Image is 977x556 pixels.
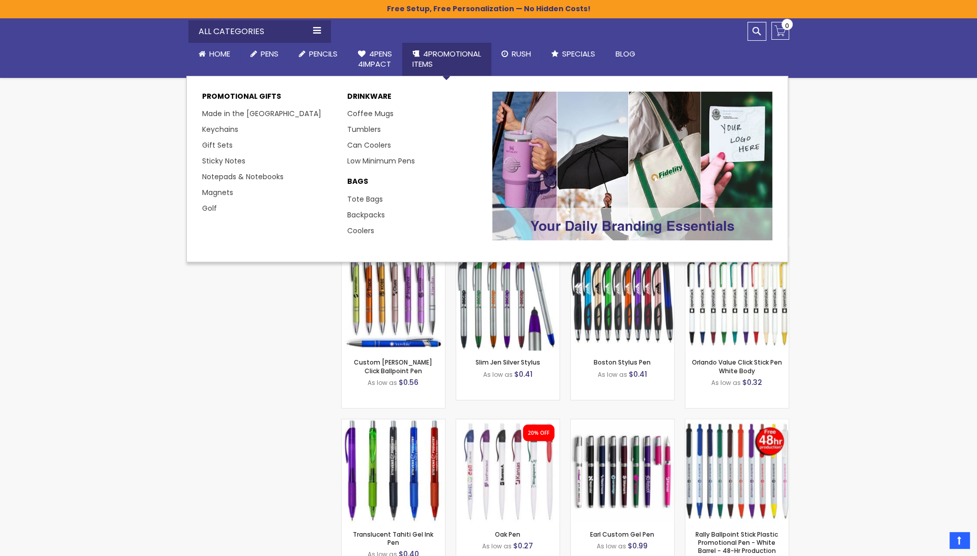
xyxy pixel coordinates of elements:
span: As low as [597,541,626,550]
a: Pencils [289,43,348,65]
span: 4PROMOTIONAL ITEMS [412,48,481,69]
a: Notepads & Notebooks [202,172,284,182]
span: $0.27 [513,540,533,550]
a: Rally Ballpoint Stick Plastic Promotional Pen - White Barrel - 48-Hr Production [695,530,778,554]
a: Coolers [347,226,374,236]
a: Orlando Value Click Stick Pen White Body [692,357,782,374]
a: 0 [771,22,789,40]
span: Pencils [309,48,338,59]
span: Home [209,48,230,59]
a: Rush [491,43,541,65]
span: Blog [616,48,635,59]
span: $0.41 [514,369,533,379]
a: Blog [605,43,646,65]
img: Custom Alex II Click Ballpoint Pen [342,247,445,350]
a: BAGS [347,177,482,191]
div: 20% OFF [528,429,549,436]
img: Promotional-Pens [492,92,772,241]
span: As low as [711,378,741,386]
a: Made in the [GEOGRAPHIC_DATA] [202,108,321,119]
img: Orlando Value Click Stick Pen White Body [685,247,789,350]
a: Home [188,43,240,65]
a: Top [950,532,969,548]
a: Earl Custom Gel Pen [571,419,674,427]
img: Rally Ballpoint Stick Plastic Promotional Pen - White Barrel - 48-Hr Production [685,419,789,522]
a: Can Coolers [347,140,391,150]
a: DRINKWARE [347,92,482,106]
a: Rally Ballpoint Stick Plastic Promotional Pen - White Barrel - 48-Hr Production [685,419,789,427]
span: $0.41 [629,369,647,379]
span: As low as [598,370,627,378]
a: Magnets [202,187,233,198]
a: Low Minimum Pens [347,156,415,166]
a: 4PROMOTIONALITEMS [402,43,491,76]
span: Pens [261,48,278,59]
a: Oak Pen [495,530,520,538]
span: 0 [785,21,789,31]
a: Earl Custom Gel Pen [590,530,654,538]
a: Pens [240,43,289,65]
a: Coffee Mugs [347,108,394,119]
img: Oak Pen [456,419,560,522]
a: Golf [202,203,217,213]
a: Boston Stylus Pen [594,357,651,366]
div: All Categories [188,20,331,43]
span: $0.99 [628,540,648,550]
a: Tote Bags [347,194,383,204]
a: Gift Sets [202,140,233,150]
img: Earl Custom Gel Pen [571,419,674,522]
span: As low as [368,378,397,386]
a: Slim Jen Silver Stylus [476,357,540,366]
span: As low as [482,541,512,550]
a: Tumblers [347,124,381,134]
span: Rush [512,48,531,59]
p: Promotional Gifts [202,92,337,106]
a: Specials [541,43,605,65]
img: Translucent Tahiti Gel Ink Pen [342,419,445,522]
span: $0.56 [399,377,418,387]
a: Custom [PERSON_NAME] Click Ballpoint Pen [354,357,432,374]
a: Translucent Tahiti Gel Ink Pen [353,530,433,546]
a: Keychains [202,124,238,134]
a: 4Pens4impact [348,43,402,76]
a: Backpacks [347,210,385,220]
img: Boston Stylus Pen [571,247,674,350]
a: Translucent Tahiti Gel Ink Pen [342,419,445,427]
span: $0.32 [742,377,762,387]
a: Oak Pen [456,419,560,427]
span: Specials [562,48,595,59]
span: As low as [483,370,513,378]
a: Sticky Notes [202,156,245,166]
span: 4Pens 4impact [358,48,392,69]
img: Slim Jen Silver Stylus [456,247,560,350]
